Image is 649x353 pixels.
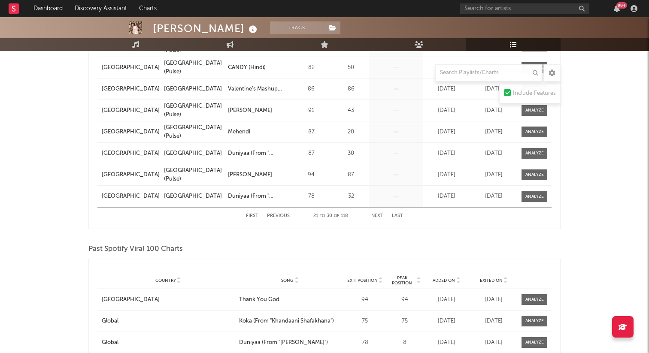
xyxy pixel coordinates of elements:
div: 87 [335,171,367,179]
a: [GEOGRAPHIC_DATA] [102,192,160,201]
div: 99 + [616,2,627,9]
input: Search for artists [460,3,589,14]
span: Exit Position [347,278,378,283]
div: Duniyaa (From "[PERSON_NAME]") [239,338,328,347]
a: CANDY (Hindi) [228,63,288,72]
div: 75 [388,317,421,326]
a: [GEOGRAPHIC_DATA] [102,106,160,115]
a: Koka (From "Khandaani Shafakhana") [239,317,341,326]
div: [GEOGRAPHIC_DATA] [164,149,222,158]
span: Exited On [480,278,503,283]
div: 94 [388,296,421,304]
button: Last [392,214,403,218]
div: [GEOGRAPHIC_DATA] [164,192,222,201]
a: [GEOGRAPHIC_DATA] (Pulse) [164,124,224,140]
span: of [334,214,339,218]
a: [GEOGRAPHIC_DATA] (Pulse) [164,166,224,183]
div: Valentine's Mashup 2019 [228,85,288,94]
a: [GEOGRAPHIC_DATA] (Pulse) [164,59,224,76]
div: [GEOGRAPHIC_DATA] [102,296,160,304]
a: [GEOGRAPHIC_DATA] [102,128,160,136]
div: 94 [292,171,331,179]
a: Duniyaa (From "[PERSON_NAME]") [228,192,288,201]
div: [DATE] [472,317,515,326]
div: 20 [335,128,367,136]
a: Global [102,338,235,347]
div: [DATE] [425,128,468,136]
div: 87 [292,128,331,136]
a: Duniyaa (From "[PERSON_NAME]") [239,338,341,347]
span: Peak Position [388,275,415,286]
div: Mehendi [228,128,250,136]
a: [GEOGRAPHIC_DATA] [102,63,160,72]
button: Track [270,21,324,34]
div: [DATE] [425,296,468,304]
a: [PERSON_NAME] [228,171,288,179]
button: First [246,214,258,218]
a: [GEOGRAPHIC_DATA] [102,149,160,158]
a: Duniyaa (From "[PERSON_NAME]") [228,149,288,158]
div: [DATE] [425,317,468,326]
div: [DATE] [425,149,468,158]
div: [DATE] [425,63,468,72]
span: Song [281,278,294,283]
div: 32 [335,192,367,201]
span: Country [155,278,176,283]
a: [GEOGRAPHIC_DATA] (Pulse) [164,102,224,119]
input: Search Playlists/Charts [435,64,543,81]
a: Global [102,317,235,326]
div: [DATE] [472,338,515,347]
a: [GEOGRAPHIC_DATA] [164,149,224,158]
div: Global [102,317,118,326]
div: CANDY (Hindi) [228,63,266,72]
div: [DATE] [472,128,515,136]
button: Previous [267,214,290,218]
div: [DATE] [425,171,468,179]
div: 82 [292,63,331,72]
div: [DATE] [472,63,515,72]
button: Next [371,214,383,218]
a: [GEOGRAPHIC_DATA] [102,85,160,94]
div: [DATE] [425,338,468,347]
a: [GEOGRAPHIC_DATA] [102,296,235,304]
div: [DATE] [472,85,515,94]
div: [DATE] [425,106,468,115]
div: [DATE] [425,85,468,94]
div: Thank You God [239,296,279,304]
div: Global [102,338,118,347]
a: Mehendi [228,128,288,136]
div: [DATE] [472,192,515,201]
div: 87 [292,149,331,158]
div: 50 [335,63,367,72]
div: [PERSON_NAME] [228,171,272,179]
div: Include Features [513,88,556,99]
span: Past Spotify Viral 100 Charts [88,244,183,254]
a: [GEOGRAPHIC_DATA] [164,192,224,201]
div: 43 [335,106,367,115]
div: 75 [346,317,384,326]
div: [PERSON_NAME] [228,106,272,115]
div: 86 [335,85,367,94]
a: [GEOGRAPHIC_DATA] [102,171,160,179]
div: 78 [346,338,384,347]
div: 86 [292,85,331,94]
span: to [320,214,325,218]
div: 8 [388,338,421,347]
div: 94 [346,296,384,304]
div: [DATE] [472,296,515,304]
div: [DATE] [472,106,515,115]
div: [DATE] [472,171,515,179]
div: Koka (From "Khandaani Shafakhana") [239,317,334,326]
div: [GEOGRAPHIC_DATA] [164,85,222,94]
